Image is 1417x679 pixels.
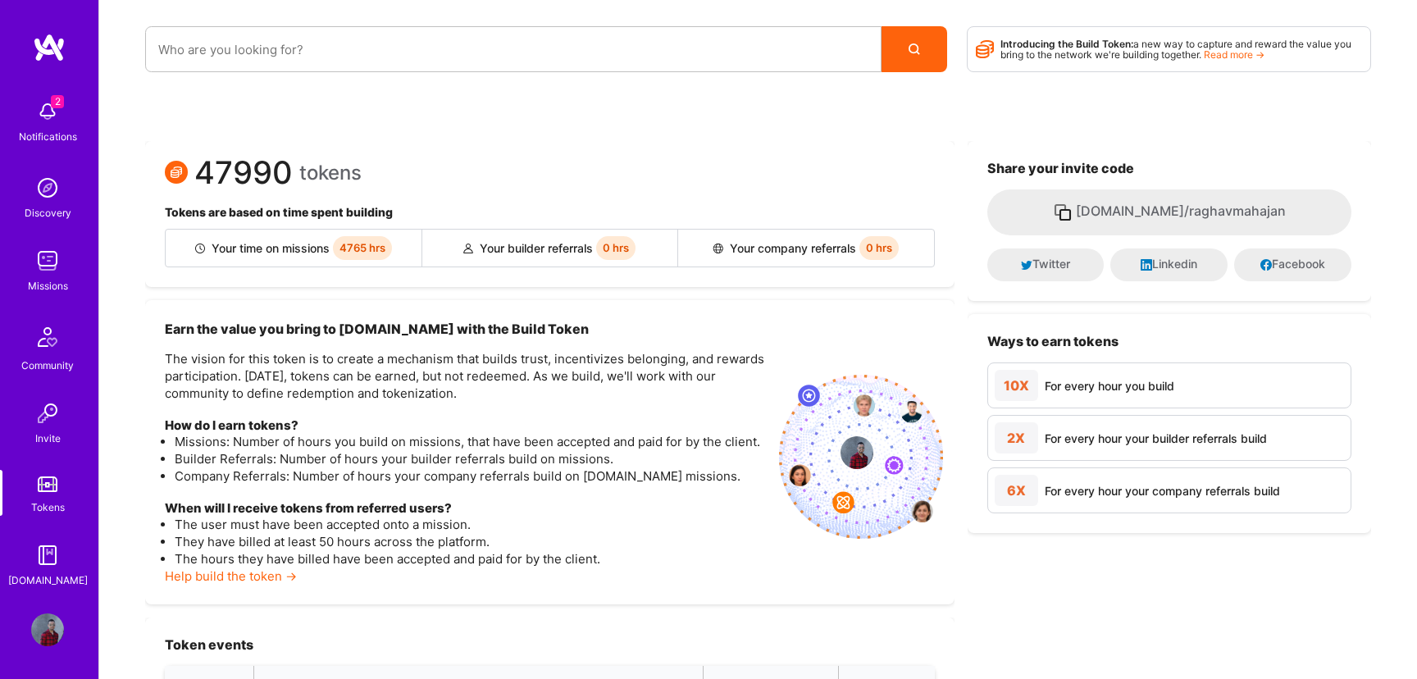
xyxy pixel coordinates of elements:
h3: Token events [165,637,935,653]
i: icon LinkedInDark [1141,259,1152,271]
span: 0 hrs [596,236,636,260]
a: Read more → [1204,48,1264,61]
div: Your builder referrals [422,230,679,267]
strong: Introducing the Build Token: [1000,38,1133,50]
a: Help build the token → [165,568,297,584]
div: Your time on missions [166,230,422,267]
i: icon Twitter [1021,259,1032,271]
div: Your company referrals [678,230,934,267]
div: 2X [995,422,1038,453]
li: Missions: Number of hours you build on missions, that have been accepted and paid for by the client. [175,433,766,450]
span: 2 [51,95,64,108]
span: tokens [299,164,362,181]
h4: When will I receive tokens from referred users? [165,501,766,516]
img: logo [33,33,66,62]
img: Builder referral icon [463,244,473,253]
img: User Avatar [31,613,64,646]
img: invite [779,375,943,539]
h4: Tokens are based on time spent building [165,206,935,220]
i: icon Facebook [1260,259,1272,271]
img: Company referral icon [713,244,723,253]
button: Linkedin [1110,248,1228,281]
li: The hours they have billed have been accepted and paid for by the client. [175,550,766,567]
p: The vision for this token is to create a mechanism that builds trust, incentivizes belonging, and... [165,350,766,402]
img: tokens [38,476,57,492]
span: 4765 hrs [333,236,392,260]
img: Builder icon [195,244,205,253]
img: bell [31,95,64,128]
div: Notifications [19,128,77,145]
i: icon Points [976,34,994,65]
h3: Ways to earn tokens [987,334,1351,349]
h4: How do I earn tokens? [165,418,766,433]
li: The user must have been accepted onto a mission. [175,516,766,533]
span: 47990 [194,164,293,181]
div: [DOMAIN_NAME] [8,572,88,589]
i: icon Copy [1053,203,1073,222]
div: 6X [995,475,1038,506]
div: Discovery [25,204,71,221]
div: Community [21,357,74,374]
h3: Earn the value you bring to [DOMAIN_NAME] with the Build Token [165,320,766,338]
img: discovery [31,171,64,204]
i: icon Search [909,43,920,55]
li: They have billed at least 50 hours across the platform. [175,533,766,550]
span: a new way to capture and reward the value you bring to the network we're building together. [1000,38,1351,61]
li: Builder Referrals: Number of hours your builder referrals build on missions. [175,450,766,467]
a: User Avatar [27,613,68,646]
img: guide book [31,539,64,572]
div: Tokens [31,499,65,516]
h3: Share your invite code [987,161,1351,176]
img: Community [28,317,67,357]
img: Invite [31,397,64,430]
div: Invite [35,430,61,447]
button: [DOMAIN_NAME]/raghavmahajan [987,189,1351,235]
button: Facebook [1234,248,1351,281]
img: profile [841,436,873,469]
div: For every hour your builder referrals build [1045,430,1267,447]
img: teamwork [31,244,64,277]
div: For every hour you build [1045,377,1174,394]
img: Token icon [165,161,188,184]
span: 0 hrs [859,236,899,260]
div: For every hour your company referrals build [1045,482,1280,499]
div: 10X [995,370,1038,401]
button: Twitter [987,248,1105,281]
li: Company Referrals: Number of hours your company referrals build on [DOMAIN_NAME] missions. [175,467,766,485]
div: Missions [28,277,68,294]
input: Who are you looking for? [158,29,868,71]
